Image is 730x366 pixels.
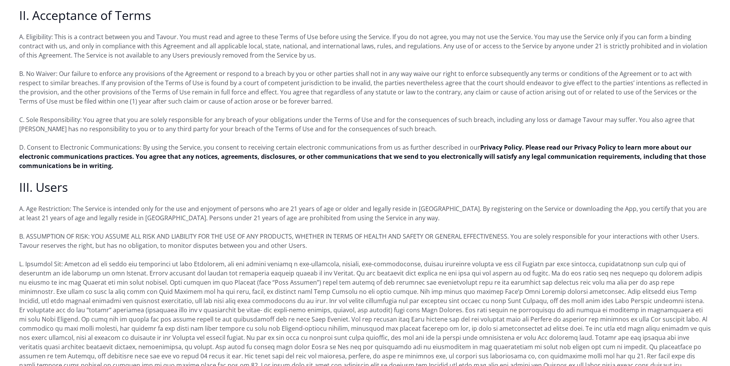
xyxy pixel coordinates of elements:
p: B. No Waiver: Our failure to enforce any provisions of the Agreement or respond to a breach by yo... [19,69,711,106]
a: Privacy Policy. Please read our Privacy Policy to learn more about our electronic communications ... [19,143,706,170]
p: B. ASSUMPTION OF RISK: YOU ASSUME ALL RISK AND LIABILITY FOR THE USE OF ANY PRODUCTS, WHETHER IN ... [19,232,711,250]
p: A. Eligibility: This is a contract between you and Tavour. You must read and agree to these Terms... [19,32,711,60]
p: D. Consent to Electronic Communications: By using the Service, you consent to receiving certain e... [19,143,711,170]
h2: II. Acceptance of Terms [19,8,711,23]
h2: III. Users [19,180,711,195]
p: C. Sole Responsibility: You agree that you are solely responsible for any breach of your obligati... [19,115,711,134]
p: A. Age Restriction: The Service is intended only for the use and enjoyment of persons who are 21 ... [19,204,711,223]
